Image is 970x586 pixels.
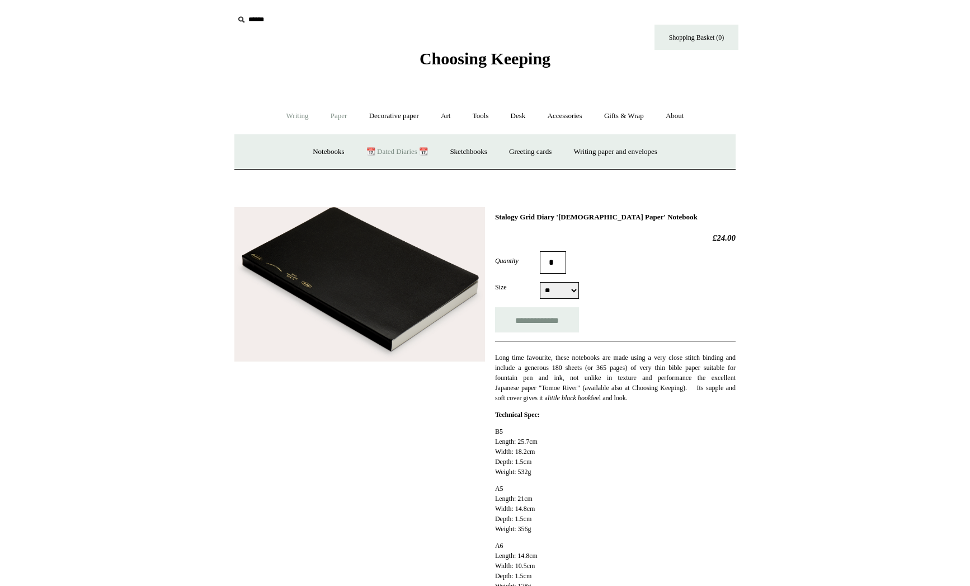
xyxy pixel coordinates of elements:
a: 📆 Dated Diaries 📆 [356,137,438,167]
a: Choosing Keeping [420,58,550,66]
p: Long time favourite, these notebooks are made using a very close stitch binding and include a gen... [495,353,736,403]
label: Quantity [495,256,540,266]
a: Gifts & Wrap [594,101,654,131]
em: little black book [548,394,591,402]
a: Art [431,101,460,131]
a: Sketchbooks [440,137,497,167]
a: Greeting cards [499,137,562,167]
strong: Technical Spec: [495,411,540,419]
h1: Stalogy Grid Diary '[DEMOGRAPHIC_DATA] Paper' Notebook [495,213,736,222]
h2: £24.00 [495,233,736,243]
a: Paper [321,101,357,131]
p: A5 Length: 21cm Width: 14.8cm Depth: 1.5cm Weight: 356g [495,484,736,534]
img: Stalogy Grid Diary 'Bible Paper' Notebook [234,207,485,362]
span: Choosing Keeping [420,49,550,68]
a: Writing [276,101,319,131]
label: Size [495,282,540,292]
a: Notebooks [303,137,354,167]
a: Writing paper and envelopes [564,137,667,167]
a: Accessories [538,101,592,131]
a: About [656,101,694,131]
a: Decorative paper [359,101,429,131]
p: B5 Length: 25.7cm Width: 18.2cm Depth: 1.5cm Weight: 532g [495,426,736,477]
a: Shopping Basket (0) [654,25,738,50]
a: Desk [501,101,536,131]
a: Tools [463,101,499,131]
